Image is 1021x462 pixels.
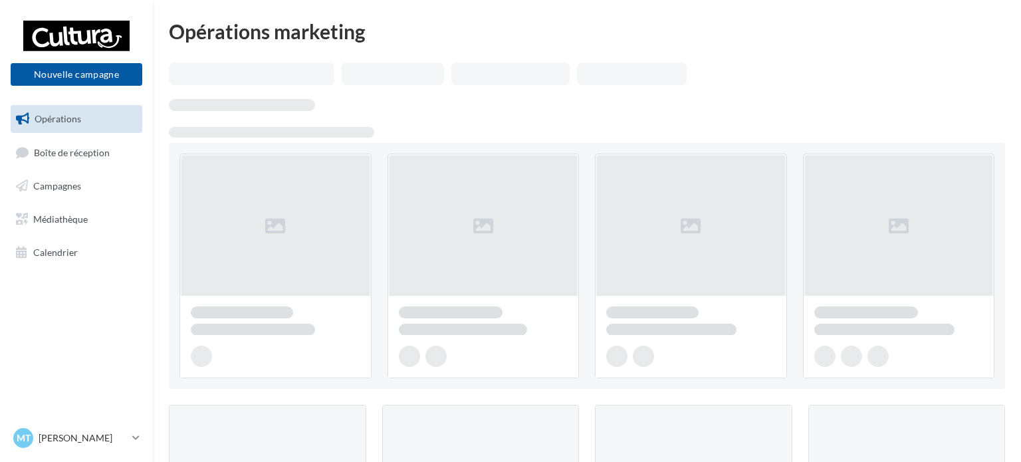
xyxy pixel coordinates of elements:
[8,105,145,133] a: Opérations
[8,138,145,167] a: Boîte de réception
[11,425,142,451] a: MT [PERSON_NAME]
[33,246,78,257] span: Calendrier
[169,21,1005,41] div: Opérations marketing
[35,113,81,124] span: Opérations
[8,205,145,233] a: Médiathèque
[33,180,81,191] span: Campagnes
[17,431,31,445] span: MT
[34,146,110,158] span: Boîte de réception
[33,213,88,225] span: Médiathèque
[8,239,145,267] a: Calendrier
[8,172,145,200] a: Campagnes
[39,431,127,445] p: [PERSON_NAME]
[11,63,142,86] button: Nouvelle campagne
